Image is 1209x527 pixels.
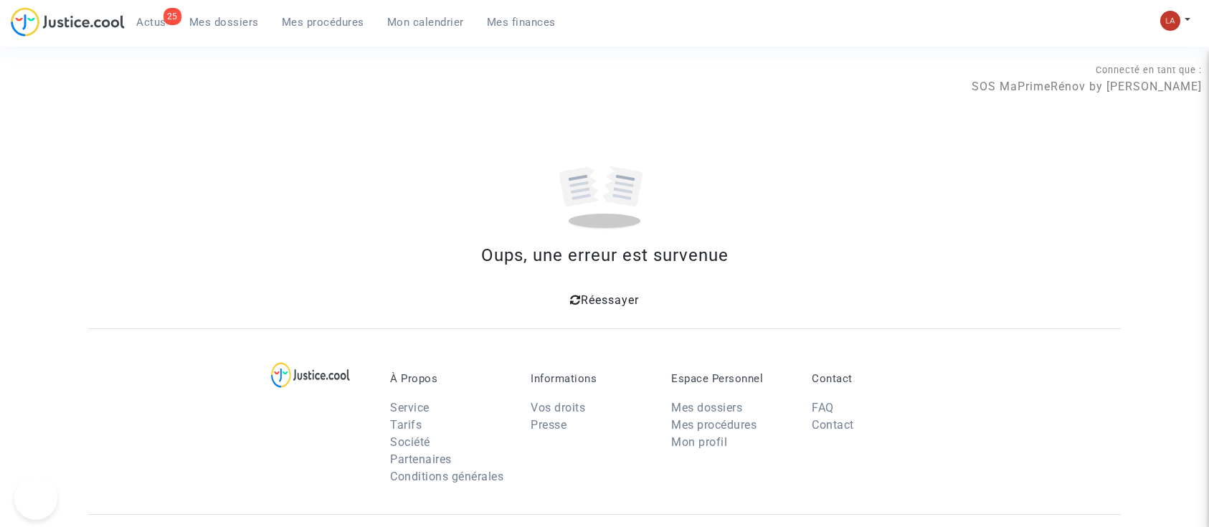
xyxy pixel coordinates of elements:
a: Conditions générales [390,470,503,483]
a: Partenaires [390,452,452,466]
a: Presse [531,418,566,432]
span: Mes procédures [282,16,364,29]
a: Mon profil [671,435,727,449]
p: Informations [531,372,650,385]
a: Tarifs [390,418,422,432]
span: Connecté en tant que : [1096,65,1202,75]
p: Espace Personnel [671,372,790,385]
p: À Propos [390,372,509,385]
iframe: Help Scout Beacon - Open [14,477,57,520]
a: Contact [812,418,854,432]
p: Contact [812,372,931,385]
a: 25Actus [125,11,178,33]
a: Service [390,401,430,414]
span: Mes finances [487,16,556,29]
a: Société [390,435,430,449]
span: Mon calendrier [387,16,464,29]
div: 25 [163,8,181,25]
span: Mes dossiers [189,16,259,29]
span: Actus [136,16,166,29]
a: FAQ [812,401,834,414]
img: 3f9b7d9779f7b0ffc2b90d026f0682a9 [1160,11,1180,31]
a: Mes procédures [270,11,376,33]
a: Mes dossiers [671,401,742,414]
a: Mes procédures [671,418,757,432]
a: Mes finances [475,11,567,33]
img: jc-logo.svg [11,7,125,37]
span: Réessayer [581,293,639,307]
a: Mes dossiers [178,11,270,33]
div: Oups, une erreur est survenue [88,242,1121,268]
img: logo-lg.svg [271,362,351,388]
a: Vos droits [531,401,585,414]
a: Mon calendrier [376,11,475,33]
